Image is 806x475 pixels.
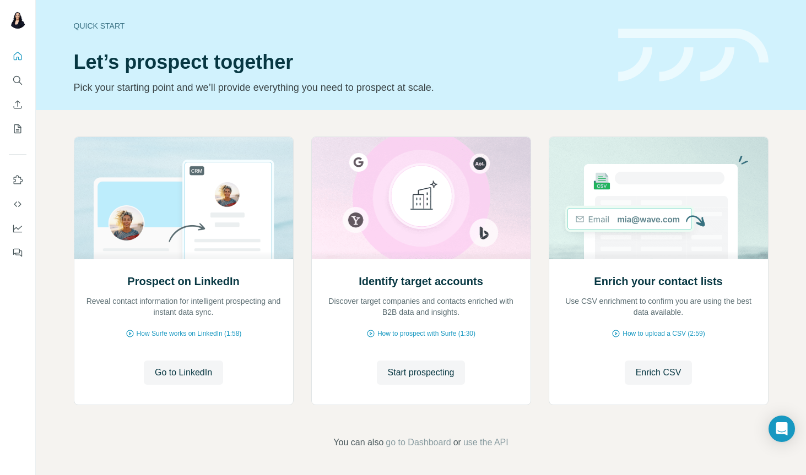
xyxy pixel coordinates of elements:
button: Start prospecting [377,361,466,385]
span: Go to LinkedIn [155,366,212,379]
button: My lists [9,119,26,139]
p: Use CSV enrichment to confirm you are using the best data available. [560,296,757,318]
span: Start prospecting [388,366,455,379]
div: Quick start [74,20,605,31]
button: Search [9,70,26,90]
h2: Identify target accounts [359,274,483,289]
button: Quick start [9,46,26,66]
img: Prospect on LinkedIn [74,137,294,259]
button: Enrich CSV [9,95,26,114]
img: Identify target accounts [311,137,531,259]
button: go to Dashboard [386,436,451,449]
button: Use Surfe on LinkedIn [9,170,26,190]
img: Avatar [9,11,26,29]
span: You can also [333,436,383,449]
span: Enrich CSV [636,366,681,379]
button: use the API [463,436,509,449]
h2: Enrich your contact lists [594,274,722,289]
span: How Surfe works on LinkedIn (1:58) [137,329,242,338]
button: Go to LinkedIn [144,361,223,385]
h1: Let’s prospect together [74,51,605,73]
p: Reveal contact information for intelligent prospecting and instant data sync. [85,296,282,318]
span: or [453,436,461,449]
img: banner [618,29,769,82]
p: Pick your starting point and we’ll provide everything you need to prospect at scale. [74,80,605,95]
p: Discover target companies and contacts enriched with B2B data and insights. [323,296,520,318]
button: Use Surfe API [9,194,26,214]
span: How to upload a CSV (2:59) [623,329,705,338]
button: Feedback [9,243,26,263]
h2: Prospect on LinkedIn [127,274,239,289]
div: Open Intercom Messenger [769,416,795,442]
img: Enrich your contact lists [549,137,769,259]
span: How to prospect with Surfe (1:30) [377,329,475,338]
button: Enrich CSV [625,361,693,385]
button: Dashboard [9,219,26,238]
